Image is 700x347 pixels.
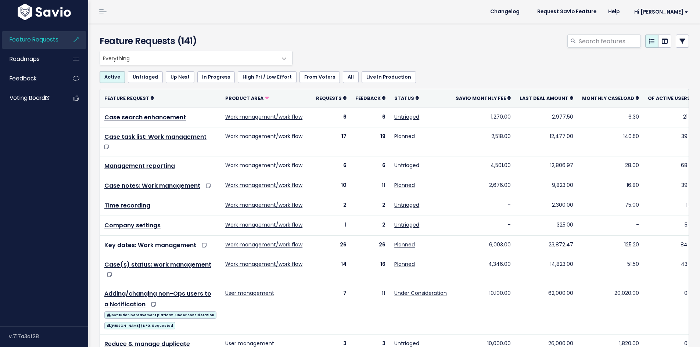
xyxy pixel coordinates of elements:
[515,284,578,335] td: 62,000.00
[451,156,515,176] td: 4,501.00
[343,71,359,83] a: All
[225,181,302,189] a: Work management/work flow
[312,108,351,127] td: 6
[394,201,419,209] a: Untriaged
[515,108,578,127] td: 2,977.50
[451,235,515,255] td: 6,003.00
[625,6,694,18] a: Hi [PERSON_NAME]
[312,196,351,216] td: 2
[10,75,36,82] span: Feedback
[351,196,390,216] td: 2
[578,35,641,48] input: Search features...
[362,71,416,83] a: Live In Production
[578,255,643,284] td: 51.50
[578,127,643,156] td: 140.50
[578,196,643,216] td: 75.00
[225,133,302,140] a: Work management/work flow
[104,289,211,308] a: Adding/changing non-Ops users to a Notification
[351,176,390,196] td: 11
[2,51,61,68] a: Roadmaps
[316,94,347,102] a: Requests
[351,127,390,156] td: 19
[351,235,390,255] td: 26
[643,108,700,127] td: 21.00
[643,284,700,335] td: 0.00
[578,176,643,196] td: 16.80
[225,241,302,248] a: Work management/work flow
[100,51,292,65] span: Everything
[578,284,643,335] td: 20,020.00
[104,133,207,141] a: Case task list: Work management
[394,95,414,101] span: Status
[351,255,390,284] td: 16
[394,181,415,189] a: Planned
[394,113,419,120] a: Untriaged
[104,181,200,190] a: Case notes: Work management
[520,94,573,102] a: Last deal amount
[9,327,88,346] div: v.717a3af28
[643,127,700,156] td: 39.00
[578,108,643,127] td: 6.30
[643,156,700,176] td: 68.00
[355,94,385,102] a: Feedback
[456,94,511,102] a: Savio Monthly Fee
[515,255,578,284] td: 14,823.00
[104,113,186,122] a: Case search enhancement
[104,201,150,210] a: Time recording
[312,127,351,156] td: 17
[456,95,506,101] span: Savio Monthly Fee
[394,289,447,297] a: Under Consideration
[16,4,73,20] img: logo-white.9d6f32f41409.svg
[394,133,415,140] a: Planned
[578,235,643,255] td: 125.20
[515,176,578,196] td: 9,823.00
[451,284,515,335] td: 10,100.00
[394,241,415,248] a: Planned
[238,71,297,83] a: High Pri / Low Effort
[648,94,695,102] a: Of active users
[643,255,700,284] td: 43.00
[578,216,643,235] td: -
[490,9,520,14] span: Changelog
[394,162,419,169] a: Untriaged
[394,221,419,228] a: Untriaged
[515,235,578,255] td: 23,872.47
[225,95,263,101] span: Product Area
[10,36,58,43] span: Feature Requests
[225,221,302,228] a: Work management/work flow
[225,162,302,169] a: Work management/work flow
[312,176,351,196] td: 10
[451,255,515,284] td: 4,346.00
[312,216,351,235] td: 1
[225,340,274,347] a: User management
[582,94,639,102] a: Monthly caseload
[643,216,700,235] td: 5.00
[394,260,415,268] a: Planned
[355,95,381,101] span: Feedback
[100,71,125,83] a: Active
[648,95,690,101] span: Of active users
[351,284,390,335] td: 11
[394,94,419,102] a: Status
[351,108,390,127] td: 6
[10,94,49,102] span: Voting Board
[225,201,302,209] a: Work management/work flow
[299,71,340,83] a: From Voters
[451,108,515,127] td: 1,270.00
[515,156,578,176] td: 12,806.97
[451,127,515,156] td: 2,518.00
[312,235,351,255] td: 26
[104,241,196,249] a: Key dates: Work management
[104,94,154,102] a: Feature Request
[351,216,390,235] td: 2
[312,284,351,335] td: 7
[225,113,302,120] a: Work management/work flow
[104,95,149,101] span: Feature Request
[316,95,342,101] span: Requests
[104,311,216,319] span: Institution bereavement platform: Under consideration
[394,340,419,347] a: Untriaged
[100,51,277,65] span: Everything
[104,221,161,229] a: Company settings
[643,196,700,216] td: 1.00
[2,31,61,48] a: Feature Requests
